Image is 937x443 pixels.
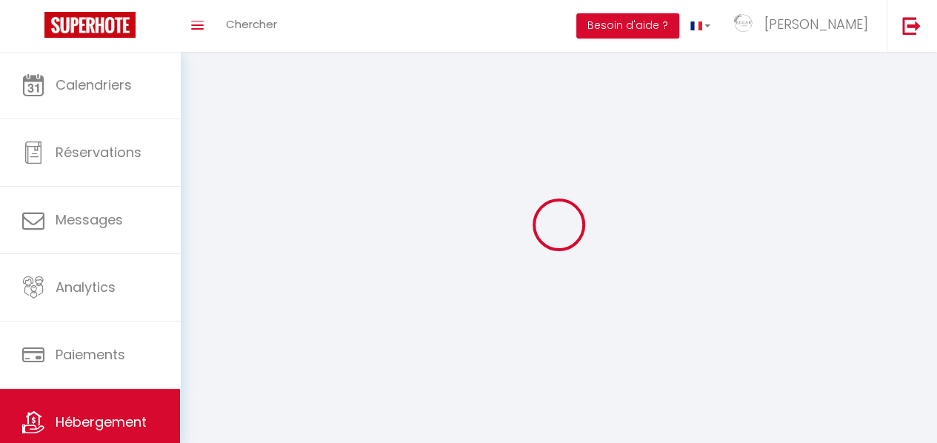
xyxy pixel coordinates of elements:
[764,15,868,33] span: [PERSON_NAME]
[56,76,132,94] span: Calendriers
[12,6,56,50] button: Ouvrir le widget de chat LiveChat
[56,345,125,364] span: Paiements
[56,143,141,161] span: Réservations
[733,13,755,36] img: ...
[56,413,147,431] span: Hébergement
[56,210,123,229] span: Messages
[44,12,136,38] img: Super Booking
[56,278,116,296] span: Analytics
[576,13,679,39] button: Besoin d'aide ?
[902,16,921,35] img: logout
[226,16,277,32] span: Chercher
